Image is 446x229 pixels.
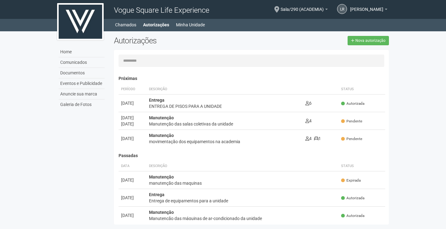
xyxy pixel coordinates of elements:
[337,4,347,14] a: LR
[149,121,300,127] div: Manutenção das salas coletivas da unidade
[121,212,144,218] div: [DATE]
[149,215,336,222] div: Manutenção das máquinas de ar-condicionado da unidade
[121,195,144,201] div: [DATE]
[348,36,389,45] a: Nova autorização
[281,8,328,13] a: Sala/290 (ACADEMIA)
[339,161,385,171] th: Status
[149,192,164,197] strong: Entrega
[121,115,144,121] div: [DATE]
[281,1,324,12] span: Sala/290 (ACADEMIA)
[59,47,105,57] a: Home
[355,38,385,43] span: Nova autorização
[341,101,364,106] span: Autorizada
[119,76,385,81] h4: Próximas
[341,178,361,183] span: Expirada
[149,115,174,120] strong: Manutenção
[149,103,300,109] div: ENTREGA DE PISOS PARA A UNIDADE
[59,68,105,78] a: Documentos
[149,133,174,138] strong: Manutenção
[146,84,303,95] th: Descrição
[121,121,144,127] div: [DATE]
[341,196,364,201] span: Autorizada
[114,36,247,45] h2: Autorizações
[305,101,312,106] span: 6
[121,100,144,106] div: [DATE]
[341,119,362,124] span: Pendente
[59,99,105,110] a: Galeria de Fotos
[115,20,136,29] a: Chamados
[341,136,362,142] span: Pendente
[350,8,387,13] a: [PERSON_NAME]
[119,153,385,158] h4: Passadas
[57,3,104,40] img: logo.jpg
[121,177,144,183] div: [DATE]
[149,174,174,179] strong: Manutenção
[59,57,105,68] a: Comunicados
[143,20,169,29] a: Autorizações
[114,6,209,15] span: Vogue Square Life Experience
[119,161,146,171] th: Data
[149,139,300,145] div: movimentação dos equipamentos na academia
[149,98,164,103] strong: Entrega
[305,118,312,123] span: 4
[59,89,105,99] a: Anuncie sua marca
[149,180,336,186] div: manutenção das maquinas
[305,136,312,141] span: 4
[339,84,385,95] th: Status
[176,20,205,29] a: Minha Unidade
[314,136,321,141] span: 1
[350,1,383,12] span: Lays Roseno
[149,198,336,204] div: Entrega de equipamentos para a unidade
[341,213,364,218] span: Autorizada
[121,135,144,142] div: [DATE]
[146,161,339,171] th: Descrição
[149,210,174,215] strong: Manutenção
[59,78,105,89] a: Eventos e Publicidade
[119,84,146,95] th: Período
